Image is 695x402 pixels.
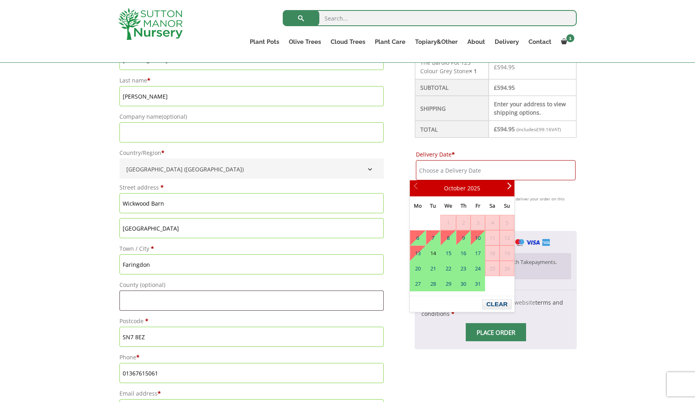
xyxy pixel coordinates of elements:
strong: × 1 [469,67,477,75]
label: Country/Region [119,147,384,159]
a: 21 [426,261,440,276]
a: 30 [456,276,470,291]
a: Delivery [490,36,524,47]
span: £ [494,84,497,91]
td: Available Deliveries60 [440,276,456,291]
span: October [444,184,466,192]
td: The Barolo Pot 125 Colour Grey Stone [415,54,489,79]
span: (optional) [162,113,187,120]
span: 12 [500,231,514,245]
button: Clear [482,299,512,309]
a: 9 [456,231,470,245]
a: Plant Care [370,36,410,47]
a: Olive Trees [284,36,326,47]
span: Saturday [489,202,495,209]
label: Email address [119,388,384,399]
td: Available Deliveries60 [426,276,440,291]
span: 11 [485,231,499,245]
span: Tuesday [430,202,436,209]
label: Postcode [119,315,384,327]
span: Next [504,185,511,192]
span: £ [536,126,539,132]
a: 13 [410,246,426,260]
td: Available Deliveries59 [440,230,456,245]
bdi: 594.95 [494,125,515,133]
label: Town / City [119,243,384,254]
small: (includes VAT) [516,126,561,132]
input: House number and street name [119,193,384,213]
a: 8 [441,231,456,245]
a: 16 [456,246,470,260]
span: £ [494,63,497,71]
a: 24 [471,261,485,276]
img: Takepayments Card Payments [504,239,549,246]
span: Prev [413,185,420,192]
span: 1 [566,34,574,42]
span: United Kingdom (UK) [123,163,380,176]
span: Wednesday [444,202,452,209]
label: Street address [119,182,384,193]
td: Available Deliveries60 [426,261,440,276]
a: About [463,36,490,47]
span: Monday [414,202,422,209]
a: 27 [410,276,426,291]
label: Delivery Date [416,149,576,160]
a: 28 [426,276,440,291]
span: 3 [471,215,485,230]
a: 1 [556,36,577,47]
a: Plant Pots [245,36,284,47]
td: Available Deliveries60 [410,261,426,276]
span: 18 [485,246,499,260]
a: Cloud Trees [326,36,370,47]
span: Sunday [504,202,510,209]
td: Available Deliveries58 [410,230,426,245]
td: Enter your address to view shipping options. [489,96,576,121]
span: 4 [485,215,499,230]
bdi: 594.95 [494,84,515,91]
td: Available Deliveries59 [471,230,485,245]
bdi: 594.95 [494,63,515,71]
a: Prev [410,181,424,195]
td: Available Deliveries60 [456,276,471,291]
a: 6 [410,231,426,245]
span: 99.16 [536,126,551,132]
span: 1 [441,215,456,230]
span: Country/Region [119,159,384,179]
td: Available Deliveries59 [410,245,426,261]
th: Total [415,121,489,138]
a: 29 [441,276,456,291]
abbr: required [451,310,454,317]
span: (optional) [140,281,165,289]
input: Choose a Delivery Date [416,160,576,180]
a: 10 [471,231,485,245]
th: Shipping [415,96,489,121]
td: Available Deliveries59 [456,230,471,245]
span: 26 [500,261,514,276]
span: 2 [456,215,470,230]
span: 5 [500,215,514,230]
label: Last name [119,75,384,86]
a: 20 [410,261,426,276]
td: Available Deliveries60 [426,245,440,261]
input: Search... [283,10,577,26]
label: Phone [119,352,384,363]
a: 31 [471,276,485,291]
a: 17 [471,246,485,260]
td: Available Deliveries60 [440,261,456,276]
td: Available Deliveries58 [426,230,440,245]
img: logo [118,8,183,40]
label: County [119,279,384,291]
a: 14 [426,246,440,260]
span: Friday [475,202,480,209]
span: 25 [485,261,499,276]
label: Company name [119,111,384,122]
td: Available Deliveries60 [410,276,426,291]
span: 19 [500,246,514,260]
input: Apartment, suite, unit, etc. (optional) [119,218,384,238]
td: Available Deliveries60 [456,245,471,261]
abbr: required [452,150,455,158]
a: 22 [441,261,456,276]
input: Place order [466,323,526,341]
a: Topiary&Other [410,36,463,47]
span: £ [494,125,497,133]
